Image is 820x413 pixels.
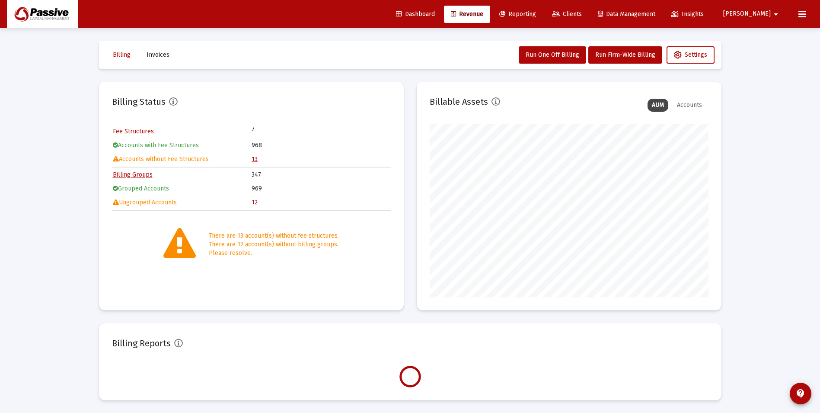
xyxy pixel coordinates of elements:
[252,125,321,134] td: 7
[252,168,390,181] td: 347
[648,99,668,112] div: AUM
[113,196,251,209] td: Ungrouped Accounts
[713,5,791,23] button: [PERSON_NAME]
[444,6,490,23] a: Revenue
[113,128,154,135] a: Fee Structures
[591,6,662,23] a: Data Management
[595,51,655,58] span: Run Firm-Wide Billing
[545,6,589,23] a: Clients
[113,182,251,195] td: Grouped Accounts
[209,232,339,240] div: There are 13 account(s) without fee structures.
[112,336,171,350] h2: Billing Reports
[795,388,806,399] mat-icon: contact_support
[598,10,655,18] span: Data Management
[667,46,715,64] button: Settings
[519,46,586,64] button: Run One Off Billing
[451,10,483,18] span: Revenue
[113,51,131,58] span: Billing
[209,249,339,258] div: Please resolve.
[673,99,706,112] div: Accounts
[113,153,251,166] td: Accounts without Fee Structures
[252,182,390,195] td: 969
[252,155,258,163] a: 13
[674,51,707,58] span: Settings
[664,6,711,23] a: Insights
[671,10,704,18] span: Insights
[113,171,153,178] a: Billing Groups
[499,10,536,18] span: Reporting
[13,6,71,23] img: Dashboard
[430,95,488,109] h2: Billable Assets
[112,95,166,109] h2: Billing Status
[526,51,579,58] span: Run One Off Billing
[140,46,176,64] button: Invoices
[106,46,137,64] button: Billing
[252,199,258,206] a: 12
[552,10,582,18] span: Clients
[252,139,390,152] td: 968
[147,51,169,58] span: Invoices
[771,6,781,23] mat-icon: arrow_drop_down
[113,139,251,152] td: Accounts with Fee Structures
[209,240,339,249] div: There are 12 account(s) without billing groups.
[723,10,771,18] span: [PERSON_NAME]
[492,6,543,23] a: Reporting
[396,10,435,18] span: Dashboard
[588,46,662,64] button: Run Firm-Wide Billing
[389,6,442,23] a: Dashboard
